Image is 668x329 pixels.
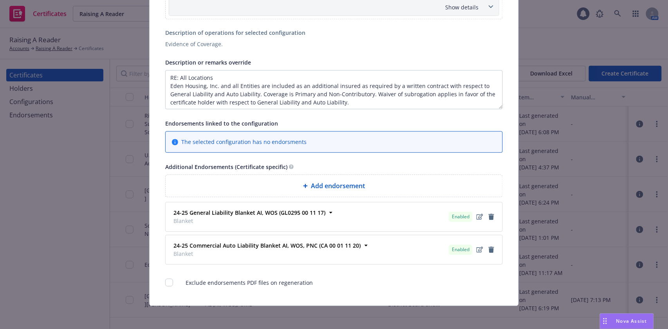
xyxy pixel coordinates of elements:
[475,245,484,254] a: edit
[171,3,478,11] div: Show details
[165,40,503,48] div: Evidence of Coverage.
[616,318,647,324] span: Nova Assist
[165,163,287,171] span: Additional Endorsements (Certificate specific)
[311,181,365,191] span: Add endorsement
[600,314,610,329] div: Drag to move
[181,138,307,146] span: The selected configuration has no endorsments
[165,120,278,127] span: Endorsements linked to the configuration
[487,245,496,254] a: remove
[452,246,469,253] span: Enabled
[452,213,469,220] span: Enabled
[173,250,361,258] span: Blanket
[165,174,503,197] div: Add endorsement
[475,212,484,221] a: edit
[165,29,503,37] div: Description of operations for selected configuration
[186,279,313,287] span: Exclude endorsements PDF files on regeneration
[173,209,325,216] strong: 24-25 General Liability Blanket AI, WOS (GL0295 00 11 17)
[165,59,251,66] span: Description or remarks override
[487,212,496,221] a: remove
[165,70,503,109] textarea: Input description
[173,242,361,249] strong: 24-25 Commercial Auto Liability Blanket AI, WOS, PNC (CA 00 01 11 20)
[173,217,325,225] span: Blanket
[600,313,654,329] button: Nova Assist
